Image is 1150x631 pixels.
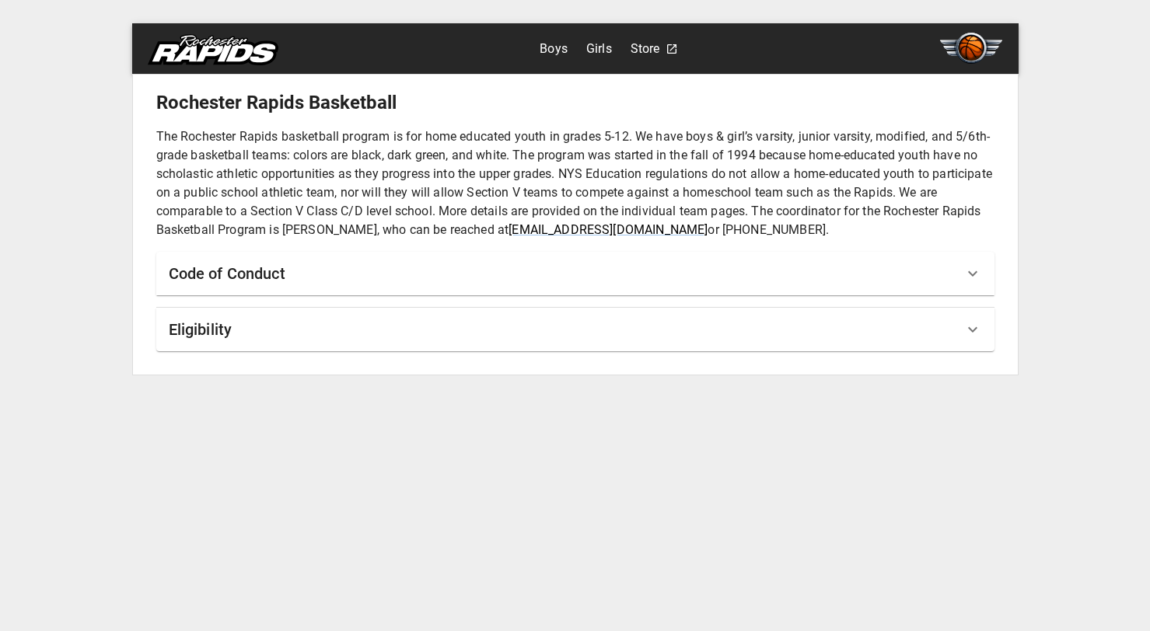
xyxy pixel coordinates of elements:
h6: Code of Conduct [169,261,285,286]
a: Boys [540,37,568,61]
div: Code of Conduct [156,252,994,295]
div: Eligibility [156,308,994,351]
a: Store [631,37,660,61]
p: The Rochester Rapids basketball program is for home educated youth in grades 5-12. We have boys &... [156,127,994,239]
img: basketball.svg [940,33,1002,64]
img: rapids.svg [148,34,278,65]
h6: Eligibility [169,317,232,342]
h5: Rochester Rapids Basketball [156,90,994,115]
a: [EMAIL_ADDRESS][DOMAIN_NAME] [509,222,708,237]
a: Girls [586,37,612,61]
